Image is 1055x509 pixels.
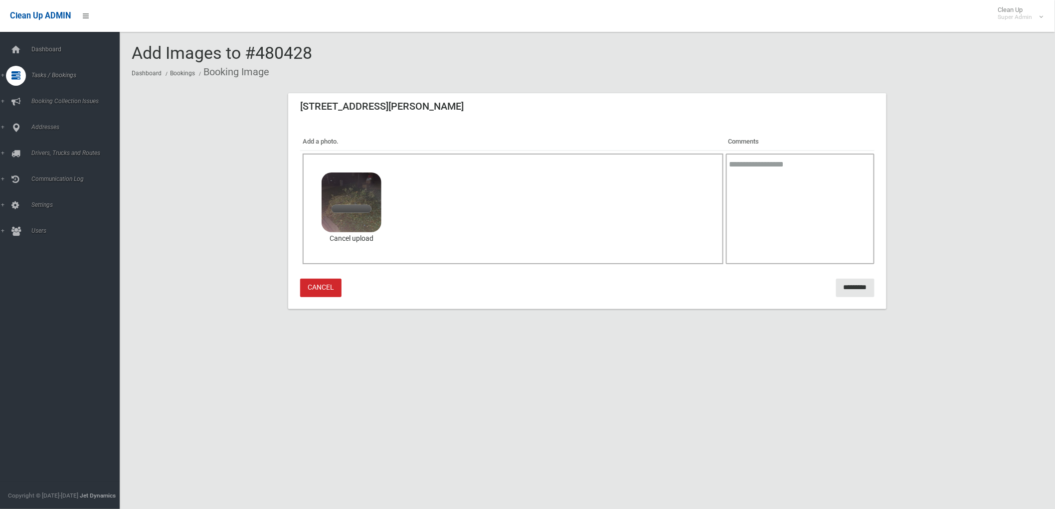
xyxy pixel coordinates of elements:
[28,72,128,79] span: Tasks / Bookings
[10,11,71,20] span: Clean Up ADMIN
[993,6,1043,21] span: Clean Up
[28,227,128,234] span: Users
[28,175,128,182] span: Communication Log
[132,70,162,77] a: Dashboard
[998,13,1033,21] small: Super Admin
[300,133,726,151] th: Add a photo.
[28,201,128,208] span: Settings
[300,279,342,297] a: Cancel
[726,133,875,151] th: Comments
[322,232,381,245] a: Cancel upload
[28,46,128,53] span: Dashboard
[196,63,269,81] li: Booking Image
[80,492,116,499] strong: Jet Dynamics
[170,70,195,77] a: Bookings
[28,124,128,131] span: Addresses
[132,43,312,63] span: Add Images to #480428
[28,98,128,105] span: Booking Collection Issues
[300,101,464,111] h3: [STREET_ADDRESS][PERSON_NAME]
[8,492,78,499] span: Copyright © [DATE]-[DATE]
[28,150,128,157] span: Drivers, Trucks and Routes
